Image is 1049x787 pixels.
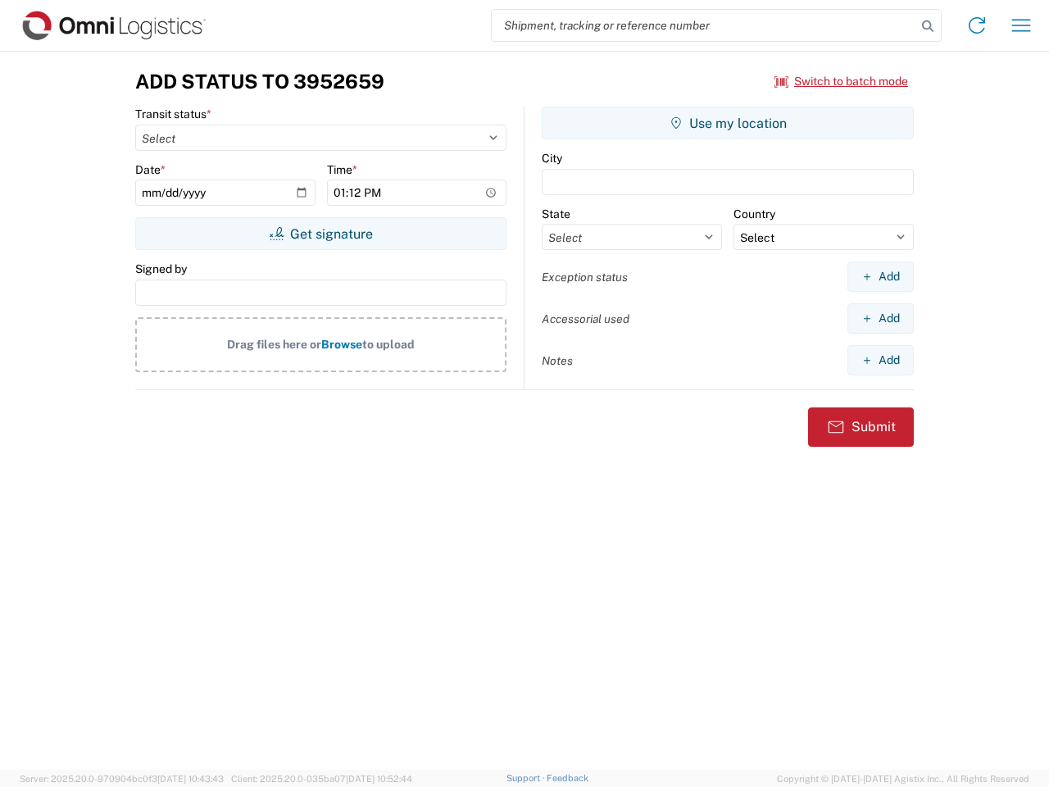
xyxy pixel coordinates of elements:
[847,262,914,292] button: Add
[542,151,562,166] label: City
[542,107,914,139] button: Use my location
[346,774,412,784] span: [DATE] 10:52:44
[157,774,224,784] span: [DATE] 10:43:43
[506,773,547,783] a: Support
[847,303,914,334] button: Add
[547,773,588,783] a: Feedback
[231,774,412,784] span: Client: 2025.20.0-035ba07
[135,162,166,177] label: Date
[542,353,573,368] label: Notes
[135,217,506,250] button: Get signature
[542,270,628,284] label: Exception status
[492,10,916,41] input: Shipment, tracking or reference number
[847,345,914,375] button: Add
[135,262,187,276] label: Signed by
[227,338,321,351] span: Drag files here or
[327,162,357,177] label: Time
[777,771,1029,786] span: Copyright © [DATE]-[DATE] Agistix Inc., All Rights Reserved
[733,207,775,221] label: Country
[808,407,914,447] button: Submit
[362,338,415,351] span: to upload
[20,774,224,784] span: Server: 2025.20.0-970904bc0f3
[135,70,384,93] h3: Add Status to 3952659
[542,207,570,221] label: State
[135,107,211,121] label: Transit status
[321,338,362,351] span: Browse
[774,68,908,95] button: Switch to batch mode
[542,312,629,326] label: Accessorial used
